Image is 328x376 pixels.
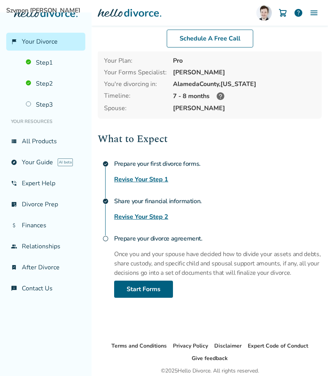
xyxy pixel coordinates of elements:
[6,195,85,213] a: list_alt_checkDivorce Prep
[11,285,17,292] span: chat_info
[114,249,322,278] p: Once you and your spouse have decided how to divide your assets and debts, share custody, and spe...
[21,54,85,72] a: Step1
[114,212,168,221] a: Revise Your Step 2
[114,175,168,184] a: Revise Your Step 1
[102,161,109,167] span: check_circle
[21,96,85,114] a: Step3
[173,342,208,350] a: Privacy Policy
[114,156,322,172] h4: Prepare your first divorce forms.
[114,231,322,246] h4: Prepare your divorce agreement.
[6,6,322,15] span: Szymon [PERSON_NAME]
[11,180,17,186] span: phone_in_talk
[256,5,272,21] img: Szymon Jakubczak
[173,56,316,65] div: Pro
[58,158,73,166] span: AI beta
[192,354,228,363] li: Give feedback
[161,366,259,376] div: © 2025 Hello Divorce. All rights reserved.
[214,341,242,351] li: Disclaimer
[11,159,17,165] span: explore
[173,80,316,88] div: Alameda County, [US_STATE]
[21,75,85,93] a: Step2
[104,104,167,112] span: Spouse:
[11,201,17,207] span: list_alt_check
[114,281,173,298] a: Start Forms
[6,216,85,234] a: attach_moneyFinances
[104,91,167,101] div: Timeline:
[104,68,167,77] div: Your Forms Specialist:
[6,153,85,171] a: exploreYour GuideAI beta
[11,39,17,45] span: flag_2
[11,264,17,271] span: bookmark_check
[173,91,316,101] div: 7 - 8 months
[6,258,85,276] a: bookmark_checkAfter Divorce
[102,235,109,242] span: radio_button_unchecked
[294,8,303,18] a: help
[111,342,167,350] a: Terms and Conditions
[104,56,167,65] div: Your Plan:
[11,243,17,249] span: group
[173,68,316,77] div: [PERSON_NAME]
[11,138,17,144] span: view_list
[248,342,308,350] a: Expert Code of Conduct
[11,222,17,228] span: attach_money
[102,198,109,204] span: check_circle
[114,193,322,209] h4: Share your financial information.
[6,174,85,192] a: phone_in_talkExpert Help
[6,279,85,297] a: chat_infoContact Us
[6,132,85,150] a: view_listAll Products
[6,114,85,129] li: Your Resources
[6,237,85,255] a: groupRelationships
[6,33,85,51] a: flag_2Your Divorce
[104,80,167,88] div: You're divorcing in:
[98,131,322,147] h2: What to Expect
[22,37,58,46] span: Your Divorce
[309,8,319,18] img: Menu
[278,8,287,18] img: Cart
[173,104,316,112] span: [PERSON_NAME]
[167,30,253,47] a: Schedule A Free Call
